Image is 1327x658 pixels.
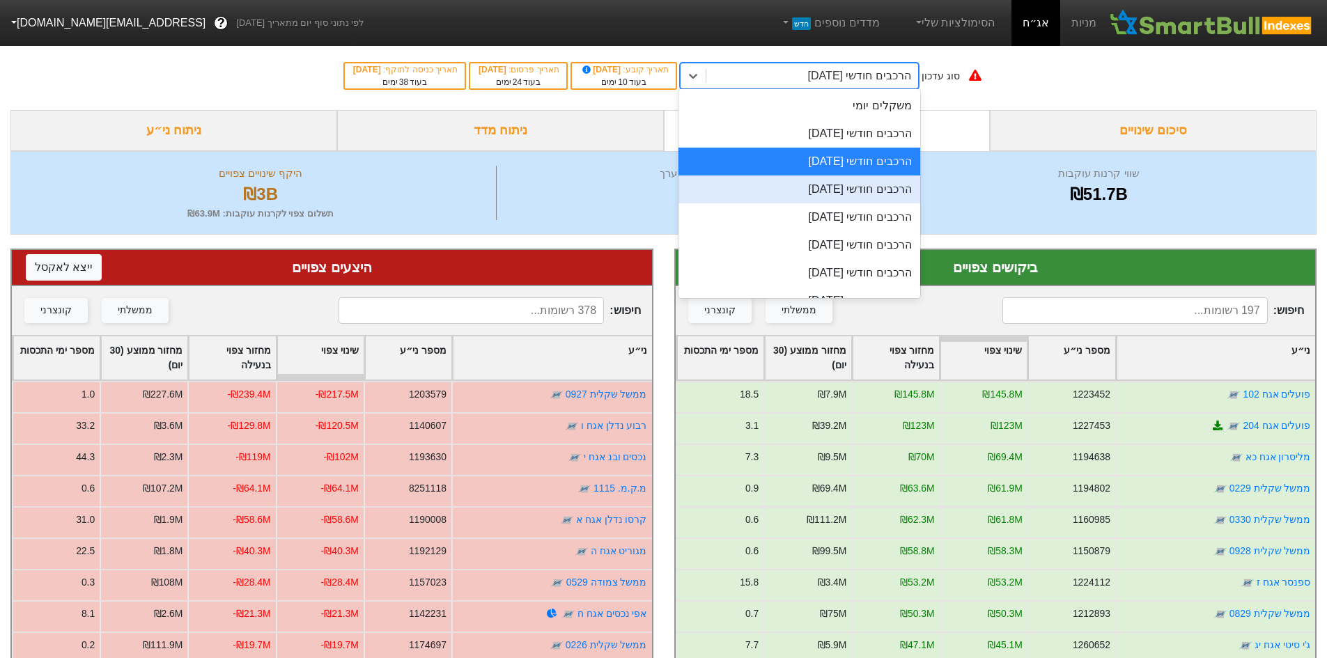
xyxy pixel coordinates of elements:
div: משקלים יומי [678,92,920,120]
div: 0.2 [82,638,95,652]
div: ₪2.6M [154,606,183,621]
div: ₪47.1M [899,638,934,652]
div: Toggle SortBy [277,336,364,379]
div: ממשלתי [118,303,153,318]
div: 44.3 [76,450,95,464]
div: 1223452 [1072,387,1110,402]
a: מדדים נוספיםחדש [775,9,885,37]
div: 1142231 [409,606,447,621]
div: תאריך קובע : [579,63,669,76]
div: ₪123M [902,418,934,433]
div: 1212893 [1072,606,1110,621]
div: -₪64.1M [233,481,270,496]
div: היצעים צפויים [26,257,638,278]
div: ₪3.4M [817,575,846,590]
div: ₪145.8M [894,387,934,402]
div: ₪1.8M [154,544,183,558]
div: ₪39.2M [812,418,846,433]
span: לפי נתוני סוף יום מתאריך [DATE] [236,16,364,30]
img: tase link [1229,451,1243,464]
img: tase link [1240,576,1254,590]
div: 0.6 [745,544,758,558]
div: -₪28.4M [321,575,359,590]
div: סוג עדכון [922,69,960,84]
img: tase link [550,639,564,652]
div: ₪50.3M [988,606,1023,621]
div: ₪145.8M [982,387,1022,402]
span: 38 [399,77,408,87]
div: 0.9 [745,481,758,496]
div: ₪3.6M [154,418,183,433]
div: הרכבים חודשי [DATE] [678,148,920,175]
div: מספר ניירות ערך [500,166,891,182]
div: 3.1 [745,418,758,433]
div: Toggle SortBy [765,336,851,379]
div: -₪40.3M [321,544,359,558]
div: ₪107.2M [143,481,183,496]
div: Toggle SortBy [1028,336,1115,379]
div: 1260652 [1072,638,1110,652]
div: Toggle SortBy [101,336,187,379]
a: ממשל שקלית 0330 [1229,514,1310,525]
div: 8251118 [409,481,447,496]
div: 1174697 [409,638,447,652]
div: קונצרני [704,303,736,318]
div: -₪239.4M [228,387,271,402]
div: 1224112 [1072,575,1110,590]
div: ₪7.9M [817,387,846,402]
div: ₪227.6M [143,387,183,402]
img: tase link [561,607,575,621]
button: ייצא לאקסל [26,254,102,281]
img: tase link [1213,513,1227,527]
div: הרכבים חודשי [DATE] [678,175,920,203]
div: Toggle SortBy [940,336,1027,379]
div: 0.7 [745,606,758,621]
div: -₪21.3M [233,606,270,621]
a: ממשל שקלית 0928 [1229,545,1310,556]
div: ₪51.7B [899,182,1298,207]
div: ₪2.3M [154,450,183,464]
div: 0.6 [82,481,95,496]
div: 31.0 [76,512,95,527]
img: tase link [565,419,579,433]
div: בעוד ימים [477,76,559,88]
div: 8.1 [82,606,95,621]
a: מ.ק.מ. 1115 [593,483,646,494]
input: 378 רשומות... [339,297,604,324]
div: ביקושים והיצעים צפויים [664,110,991,151]
div: שווי קרנות עוקבות [899,166,1298,182]
div: ₪58.8M [899,544,934,558]
div: 7.7 [745,638,758,652]
div: הרכבים חודשי [DATE] [808,68,911,84]
div: 15.8 [740,575,759,590]
a: נכסים ובנ אגח י [584,451,647,462]
img: tase link [550,576,564,590]
div: ₪111.2M [807,512,846,527]
div: Toggle SortBy [365,336,451,379]
div: ₪69.4M [988,450,1023,464]
div: ניתוח מדד [337,110,664,151]
div: קונצרני [40,303,72,318]
img: tase link [560,513,574,527]
div: ממשלתי [782,303,816,318]
div: 1194802 [1072,481,1110,496]
div: ₪70M [908,450,934,464]
div: Toggle SortBy [189,336,275,379]
div: הרכבים חודשי [DATE] [678,287,920,315]
button: ממשלתי [766,298,832,323]
div: Toggle SortBy [677,336,763,379]
div: -₪119M [235,450,270,464]
div: 1203579 [409,387,447,402]
div: סיכום שינויים [990,110,1317,151]
img: tase link [575,545,589,558]
div: 1192129 [409,544,447,558]
div: Toggle SortBy [453,336,651,379]
div: ₪45.1M [988,638,1023,652]
img: tase link [1239,639,1252,652]
a: קרסו נדלן אגח א [576,514,647,525]
div: -₪102M [323,450,358,464]
div: -₪64.1M [321,481,359,496]
span: ? [217,14,225,33]
div: 1157023 [409,575,447,590]
div: -₪129.8M [228,418,271,433]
